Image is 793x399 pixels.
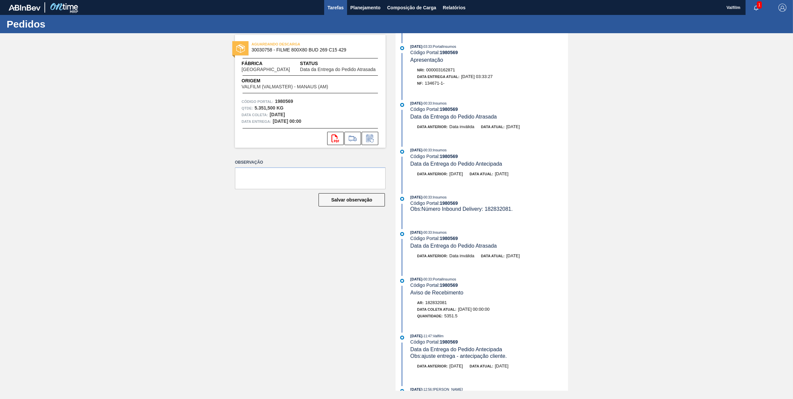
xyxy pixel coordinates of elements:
span: : PortalInsumos [432,277,456,281]
h1: Pedidos [7,20,124,28]
label: Observação [235,158,386,167]
span: [DATE] [410,44,422,48]
span: [DATE] [410,334,422,338]
img: atual [400,103,404,107]
div: Código Portal: [410,107,568,112]
span: 1 [757,1,762,9]
span: - 00:33 [422,278,432,281]
span: Data inválida [449,124,474,129]
strong: 1980569 [440,107,458,112]
img: atual [400,389,404,393]
img: atual [400,279,404,283]
span: Data atual: [481,254,504,258]
span: [DATE] [495,171,508,176]
strong: 1980569 [440,200,458,206]
span: [DATE] [410,230,422,234]
div: Código Portal: [410,200,568,206]
span: [DATE] 00:00:00 [458,307,489,312]
div: Abrir arquivo PDF [327,132,344,145]
span: Data atual: [469,172,493,176]
span: Ar: [417,301,424,305]
div: Informar alteração no pedido [362,132,378,145]
span: : Insumos [432,148,447,152]
span: Data anterior: [417,254,448,258]
span: : [PERSON_NAME] [432,387,463,391]
img: atual [400,197,404,201]
span: Qtde : [242,105,253,112]
span: Status [300,60,379,67]
span: : Insumos [432,230,447,234]
span: : Valfilm [432,334,443,338]
span: 182832081 [425,300,447,305]
span: [DATE] [410,277,422,281]
span: Aviso de Recebimento [410,290,464,295]
span: [DATE] [449,363,463,368]
span: [GEOGRAPHIC_DATA] [242,67,290,72]
span: [DATE] [410,148,422,152]
span: Código Portal: [242,98,273,105]
span: Fábrica [242,60,300,67]
span: Data da Entrega do Pedido Antecipada [410,347,502,352]
span: Data anterior: [417,364,448,368]
span: [DATE] [410,101,422,105]
span: Data anterior: [417,125,448,129]
img: atual [400,232,404,236]
span: 30030758 - FILME 800X80 BUD 269 C15 429 [252,47,372,52]
span: - 00:33 [422,102,432,105]
span: Data Coleta Atual: [417,307,456,311]
span: Data da Entrega do Pedido Antecipada [410,161,502,167]
span: Obs: ajuste entrega - antecipação cliente. [410,353,507,359]
span: Data da Entrega do Pedido Atrasada [410,114,497,120]
span: Data entrega: [242,118,271,125]
div: Ir para Composição de Carga [344,132,361,145]
span: Planejamento [350,4,381,12]
span: Tarefas [327,4,344,12]
span: - 12:56 [422,388,432,391]
button: Notificações [746,3,767,12]
span: - 00:33 [422,196,432,199]
span: : Insumos [432,195,447,199]
span: - 03:33 [422,45,432,48]
span: Obs: Número Inbound Delivery: 182832081. [410,206,513,212]
span: [DATE] [410,195,422,199]
span: : PortalInsumos [432,44,456,48]
span: Data atual: [469,364,493,368]
img: TNhmsLtSVTkK8tSr43FrP2fwEKptu5GPRR3wAAAABJRU5ErkJggg== [9,5,40,11]
span: Apresentação [410,57,443,63]
div: Código Portal: [410,282,568,288]
strong: 1980569 [275,99,293,104]
span: : Insumos [432,101,447,105]
span: Origem [242,77,347,84]
div: Código Portal: [410,339,568,345]
strong: 1980569 [440,50,458,55]
span: Data coleta: [242,112,268,118]
div: Código Portal: [410,236,568,241]
strong: 1980569 [440,339,458,345]
strong: [DATE] 00:00 [273,119,301,124]
span: [DATE] [506,124,520,129]
span: Data da Entrega do Pedido Atrasada [300,67,376,72]
span: - 00:33 [422,148,432,152]
span: Nri: [417,68,425,72]
strong: 1980569 [440,282,458,288]
span: [DATE] [410,387,422,391]
span: Composição de Carga [387,4,436,12]
strong: [DATE] [270,112,285,117]
span: 5351.5 [444,313,458,318]
span: 134671-1- [425,81,444,86]
span: Data atual: [481,125,504,129]
span: [DATE] [506,253,520,258]
span: Data Entrega Atual: [417,75,460,79]
span: Quantidade: [417,314,443,318]
span: Data anterior: [417,172,448,176]
span: NF: [417,81,423,85]
strong: 1980569 [440,154,458,159]
img: atual [400,46,404,50]
span: Data da Entrega do Pedido Atrasada [410,243,497,249]
strong: 5.351,500 KG [254,105,283,111]
img: Logout [778,4,786,12]
div: Código Portal: [410,50,568,55]
img: atual [400,336,404,340]
span: VALFILM (VALMASTER) - MANAUS (AM) [242,84,328,89]
img: atual [400,150,404,154]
